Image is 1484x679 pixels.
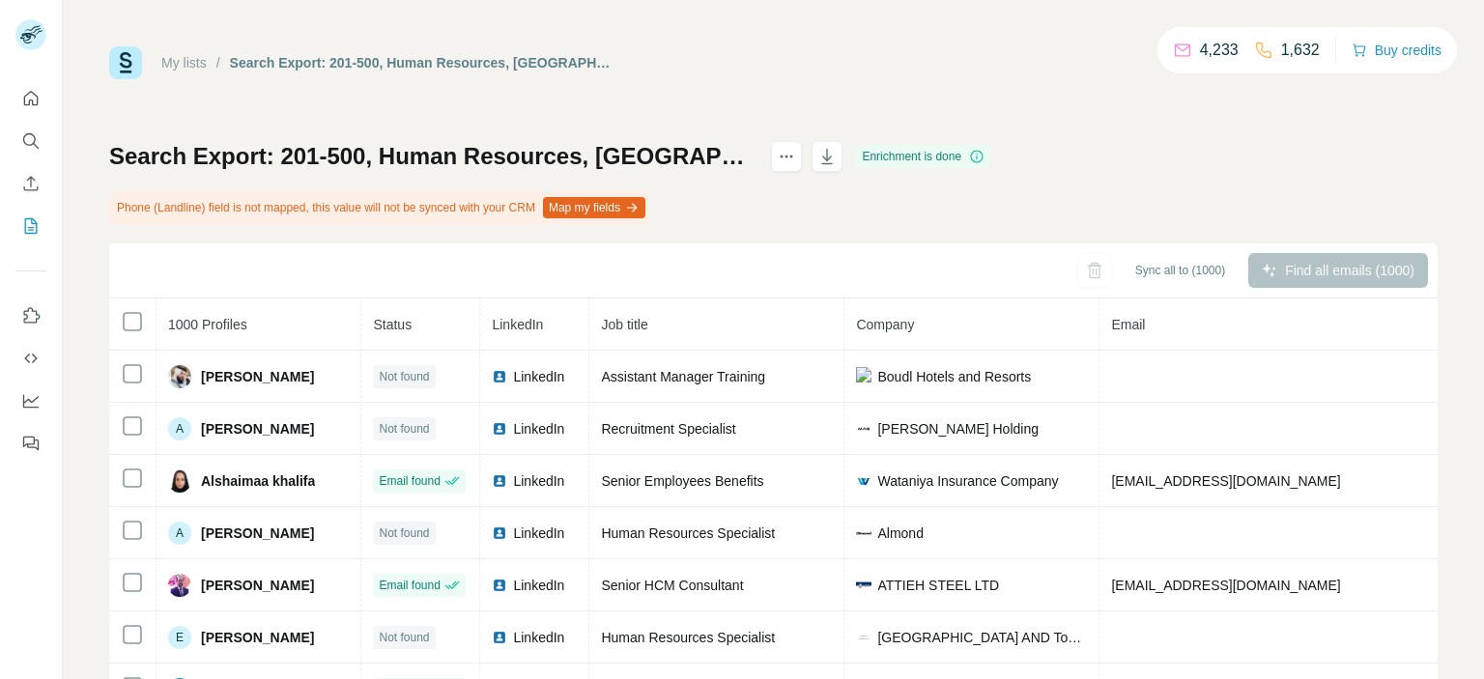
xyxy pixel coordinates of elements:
[168,574,191,597] img: Avatar
[201,471,315,491] span: Alshaimaa khalifa
[513,367,564,386] span: LinkedIn
[109,191,649,224] div: Phone (Landline) field is not mapped, this value will not be synced with your CRM
[109,141,754,172] h1: Search Export: 201-500, Human Resources, [GEOGRAPHIC_DATA], Retail, Hospitality, Financial Servic...
[877,367,1031,386] span: Boudl Hotels and Resorts
[601,525,775,541] span: Human Resources Specialist
[216,53,220,72] li: /
[601,630,775,645] span: Human Resources Specialist
[513,576,564,595] span: LinkedIn
[492,473,507,489] img: LinkedIn logo
[1352,37,1441,64] button: Buy credits
[601,369,765,384] span: Assistant Manager Training
[877,471,1058,491] span: Wataniya Insurance Company
[492,421,507,437] img: LinkedIn logo
[856,630,871,645] img: company-logo
[15,426,46,461] button: Feedback
[15,81,46,116] button: Quick start
[15,166,46,201] button: Enrich CSV
[543,197,645,218] button: Map my fields
[1111,473,1340,489] span: [EMAIL_ADDRESS][DOMAIN_NAME]
[201,523,314,543] span: [PERSON_NAME]
[15,209,46,243] button: My lists
[601,317,647,332] span: Job title
[492,369,507,384] img: LinkedIn logo
[168,469,191,493] img: Avatar
[856,145,990,168] div: Enrichment is done
[15,124,46,158] button: Search
[856,367,871,386] img: company-logo
[15,298,46,333] button: Use Surfe on LinkedIn
[856,473,871,489] img: company-logo
[109,46,142,79] img: Surfe Logo
[230,53,614,72] div: Search Export: 201-500, Human Resources, [GEOGRAPHIC_DATA], Retail, Hospitality, Financial Servic...
[168,417,191,440] div: A
[201,576,314,595] span: [PERSON_NAME]
[856,317,914,332] span: Company
[1111,578,1340,593] span: [EMAIL_ADDRESS][DOMAIN_NAME]
[201,419,314,439] span: [PERSON_NAME]
[877,628,1087,647] span: [GEOGRAPHIC_DATA] AND Towers فندق و [GEOGRAPHIC_DATA]
[492,630,507,645] img: LinkedIn logo
[201,367,314,386] span: [PERSON_NAME]
[168,317,247,332] span: 1000 Profiles
[513,419,564,439] span: LinkedIn
[379,524,429,542] span: Not found
[1281,39,1320,62] p: 1,632
[492,525,507,541] img: LinkedIn logo
[601,421,735,437] span: Recruitment Specialist
[513,523,564,543] span: LinkedIn
[379,368,429,385] span: Not found
[856,525,871,541] img: company-logo
[15,341,46,376] button: Use Surfe API
[168,522,191,545] div: A
[856,421,871,437] img: company-logo
[1122,256,1239,285] button: Sync all to (1000)
[1111,317,1145,332] span: Email
[168,626,191,649] div: E
[513,628,564,647] span: LinkedIn
[492,317,543,332] span: LinkedIn
[492,578,507,593] img: LinkedIn logo
[201,628,314,647] span: [PERSON_NAME]
[379,577,440,594] span: Email found
[877,419,1039,439] span: [PERSON_NAME] Holding
[379,472,440,490] span: Email found
[373,317,412,332] span: Status
[877,576,999,595] span: ATTIEH STEEL LTD
[601,473,763,489] span: Senior Employees Benefits
[1200,39,1239,62] p: 4,233
[161,55,207,71] a: My lists
[379,629,429,646] span: Not found
[513,471,564,491] span: LinkedIn
[168,365,191,388] img: Avatar
[771,141,802,172] button: actions
[1135,262,1225,279] span: Sync all to (1000)
[877,523,923,543] span: Almond
[601,578,743,593] span: Senior HCM Consultant
[379,420,429,438] span: Not found
[15,383,46,418] button: Dashboard
[856,578,871,593] img: company-logo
